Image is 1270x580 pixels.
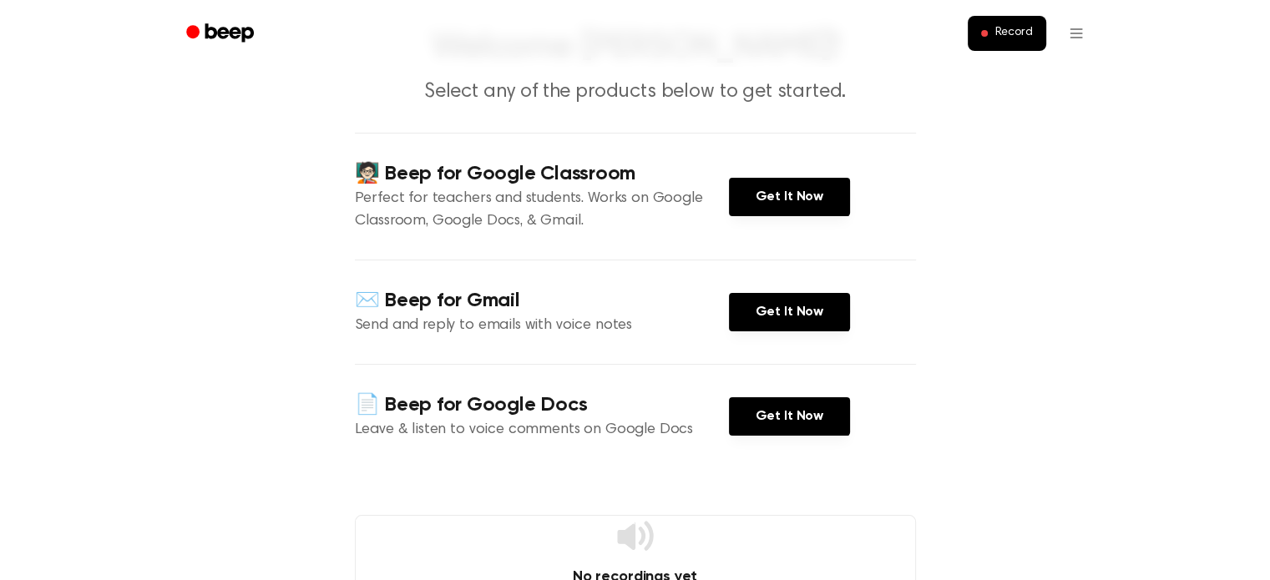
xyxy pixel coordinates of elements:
a: Get It Now [729,397,850,436]
a: Get It Now [729,178,850,216]
a: Get It Now [729,293,850,331]
p: Perfect for teachers and students. Works on Google Classroom, Google Docs, & Gmail. [355,188,729,233]
h4: 📄 Beep for Google Docs [355,391,729,419]
h4: ✉️ Beep for Gmail [355,287,729,315]
span: Record [994,26,1032,41]
h4: 🧑🏻‍🏫 Beep for Google Classroom [355,160,729,188]
a: Beep [175,18,269,50]
p: Leave & listen to voice comments on Google Docs [355,419,729,441]
p: Select any of the products below to get started. [315,78,956,106]
p: Send and reply to emails with voice notes [355,315,729,337]
button: Open menu [1056,13,1096,53]
button: Record [968,16,1045,51]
